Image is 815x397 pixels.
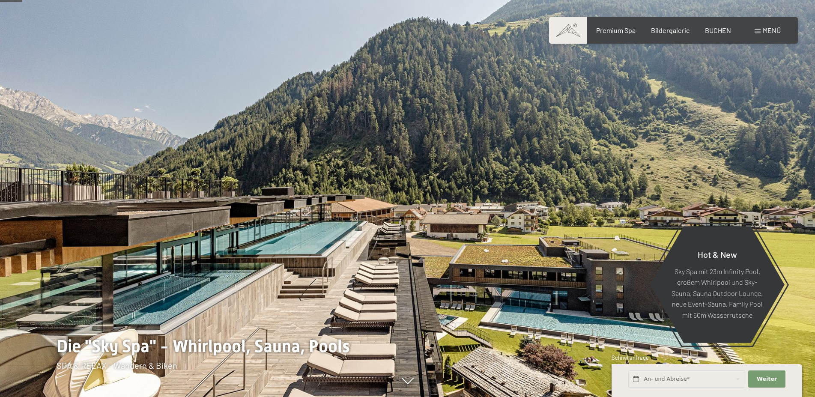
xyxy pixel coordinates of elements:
a: Premium Spa [596,26,636,34]
span: Weiter [757,375,777,383]
span: Menü [763,26,781,34]
a: BUCHEN [705,26,731,34]
a: Bildergalerie [651,26,690,34]
p: Sky Spa mit 23m Infinity Pool, großem Whirlpool und Sky-Sauna, Sauna Outdoor Lounge, neue Event-S... [671,266,764,320]
button: Weiter [748,370,785,388]
span: Schnellanfrage [612,354,649,361]
a: Hot & New Sky Spa mit 23m Infinity Pool, großem Whirlpool und Sky-Sauna, Sauna Outdoor Lounge, ne... [649,226,785,343]
span: Hot & New [698,249,737,259]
